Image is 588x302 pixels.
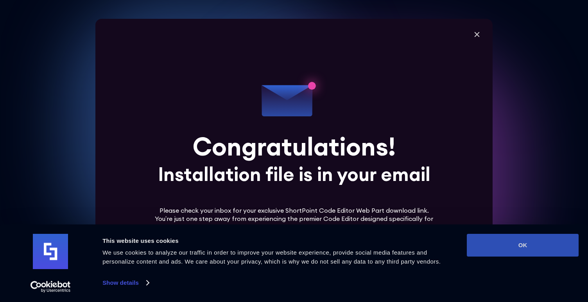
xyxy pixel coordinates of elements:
div: This website uses cookies [102,236,458,246]
a: Show details [102,277,149,289]
a: Usercentrics Cookiebot - opens in a new window [16,281,85,293]
div: Please check your inbox for your exclusive ShortPoint Code Editor Web Part download link. You’re ... [152,206,436,231]
img: logo [33,234,68,269]
div: Congratulations! [193,134,396,159]
div: Installation file is in your email [158,165,430,184]
span: We use cookies to analyze our traffic in order to improve your website experience, provide social... [102,249,441,265]
button: OK [467,234,579,257]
